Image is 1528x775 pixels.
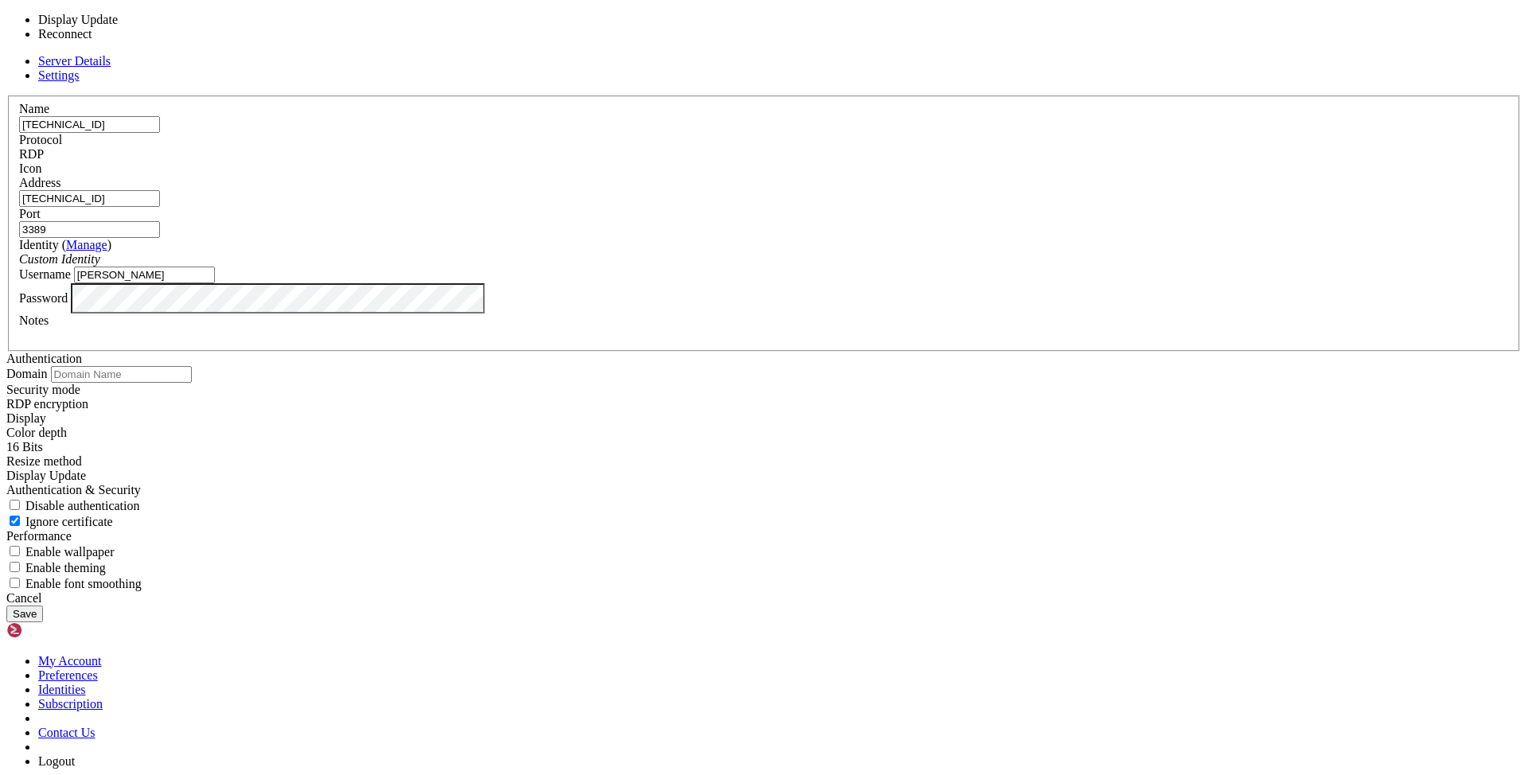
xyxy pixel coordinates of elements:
[19,267,71,281] label: Username
[6,440,1522,454] div: 16 Bits
[6,622,98,638] img: Shellngn
[25,561,106,574] span: Enable theming
[38,27,240,41] li: Reconnect
[6,591,1522,606] div: Cancel
[6,545,115,559] label: If set to true, enables rendering of the desktop wallpaper. By default, wallpaper will be disable...
[6,440,43,454] span: 16 Bits
[25,545,115,559] span: Enable wallpaper
[6,529,72,543] label: Performance
[19,133,62,146] label: Protocol
[19,147,44,161] span: RDP
[38,13,240,27] li: Display Update
[6,367,48,380] label: Domain
[6,561,106,574] label: If set to true, enables use of theming of windows and controls.
[19,176,60,189] label: Address
[25,577,142,590] span: Enable font smoothing
[38,726,95,739] a: Contact Us
[19,290,68,304] label: Password
[19,314,49,327] label: Notes
[19,190,160,207] input: Host Name or IP
[38,54,111,68] a: Server Details
[19,221,160,238] input: Port Number
[10,578,20,588] input: Enable font smoothing
[19,252,1509,267] div: Custom Identity
[10,546,20,556] input: Enable wallpaper
[51,366,192,383] input: Domain Name
[38,754,75,768] a: Logout
[6,515,113,528] label: If set to true, the certificate returned by the server will be ignored, even if that certificate ...
[25,515,113,528] span: Ignore certificate
[10,500,20,510] input: Disable authentication
[6,499,140,512] label: If set to true, authentication will be disabled. Note that this refers to authentication that tak...
[66,238,107,251] a: Manage
[6,469,1522,483] div: Display Update
[19,102,49,115] label: Name
[10,562,20,572] input: Enable theming
[6,383,80,396] label: Security mode
[38,68,80,82] a: Settings
[19,207,41,220] label: Port
[19,162,41,175] label: Icon
[6,352,82,365] label: Authentication
[6,397,1522,411] div: RDP encryption
[62,238,111,251] span: ( )
[25,499,140,512] span: Disable authentication
[6,606,43,622] button: Save
[6,426,67,439] label: The color depth to request, in bits-per-pixel.
[6,469,86,482] span: Display Update
[6,577,142,590] label: If set to true, text will be rendered with smooth edges. Text over RDP is rendered with rough edg...
[19,238,111,251] label: Identity
[19,116,160,133] input: Server Name
[10,516,20,526] input: Ignore certificate
[38,697,103,711] a: Subscription
[38,683,86,696] a: Identities
[6,483,141,497] label: Authentication & Security
[6,397,88,411] span: RDP encryption
[6,454,82,468] label: Display Update channel added with RDP 8.1 to signal the server when the client display size has c...
[38,654,102,668] a: My Account
[6,411,46,425] label: Display
[74,267,215,283] input: Login Username
[38,668,98,682] a: Preferences
[19,252,100,266] i: Custom Identity
[19,147,1509,162] div: RDP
